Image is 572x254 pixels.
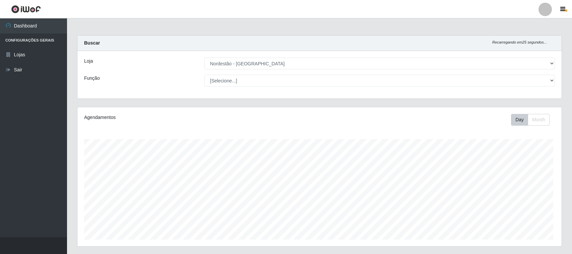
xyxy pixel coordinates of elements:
button: Month [528,114,550,126]
button: Day [511,114,528,126]
img: CoreUI Logo [11,5,41,13]
strong: Buscar [84,40,100,46]
label: Loja [84,58,93,65]
label: Função [84,75,100,82]
i: Recarregando em 25 segundos... [492,40,547,44]
div: First group [511,114,550,126]
div: Toolbar with button groups [511,114,555,126]
div: Agendamentos [84,114,274,121]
